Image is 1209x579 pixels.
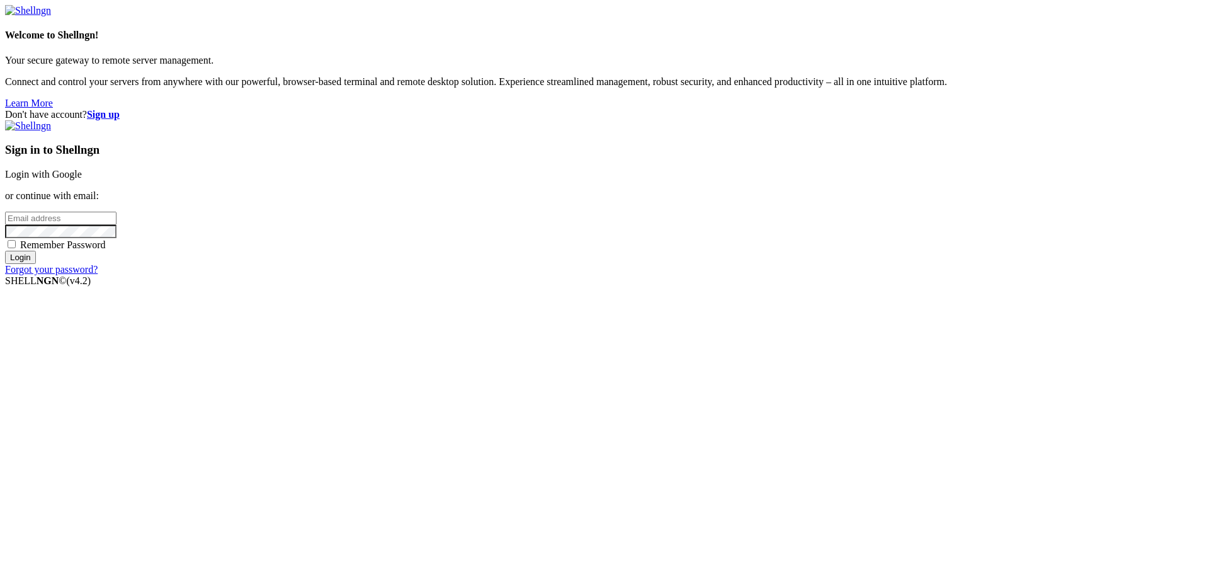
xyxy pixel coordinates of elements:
a: Learn More [5,98,53,108]
input: Email address [5,212,116,225]
a: Login with Google [5,169,82,180]
a: Forgot your password? [5,264,98,275]
b: NGN [37,275,59,286]
p: Connect and control your servers from anywhere with our powerful, browser-based terminal and remo... [5,76,1204,88]
p: Your secure gateway to remote server management. [5,55,1204,66]
h3: Sign in to Shellngn [5,143,1204,157]
h4: Welcome to Shellngn! [5,30,1204,41]
img: Shellngn [5,5,51,16]
span: SHELL © [5,275,91,286]
span: 4.2.0 [67,275,91,286]
a: Sign up [87,109,120,120]
input: Login [5,251,36,264]
img: Shellngn [5,120,51,132]
input: Remember Password [8,240,16,248]
p: or continue with email: [5,190,1204,202]
div: Don't have account? [5,109,1204,120]
span: Remember Password [20,239,106,250]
